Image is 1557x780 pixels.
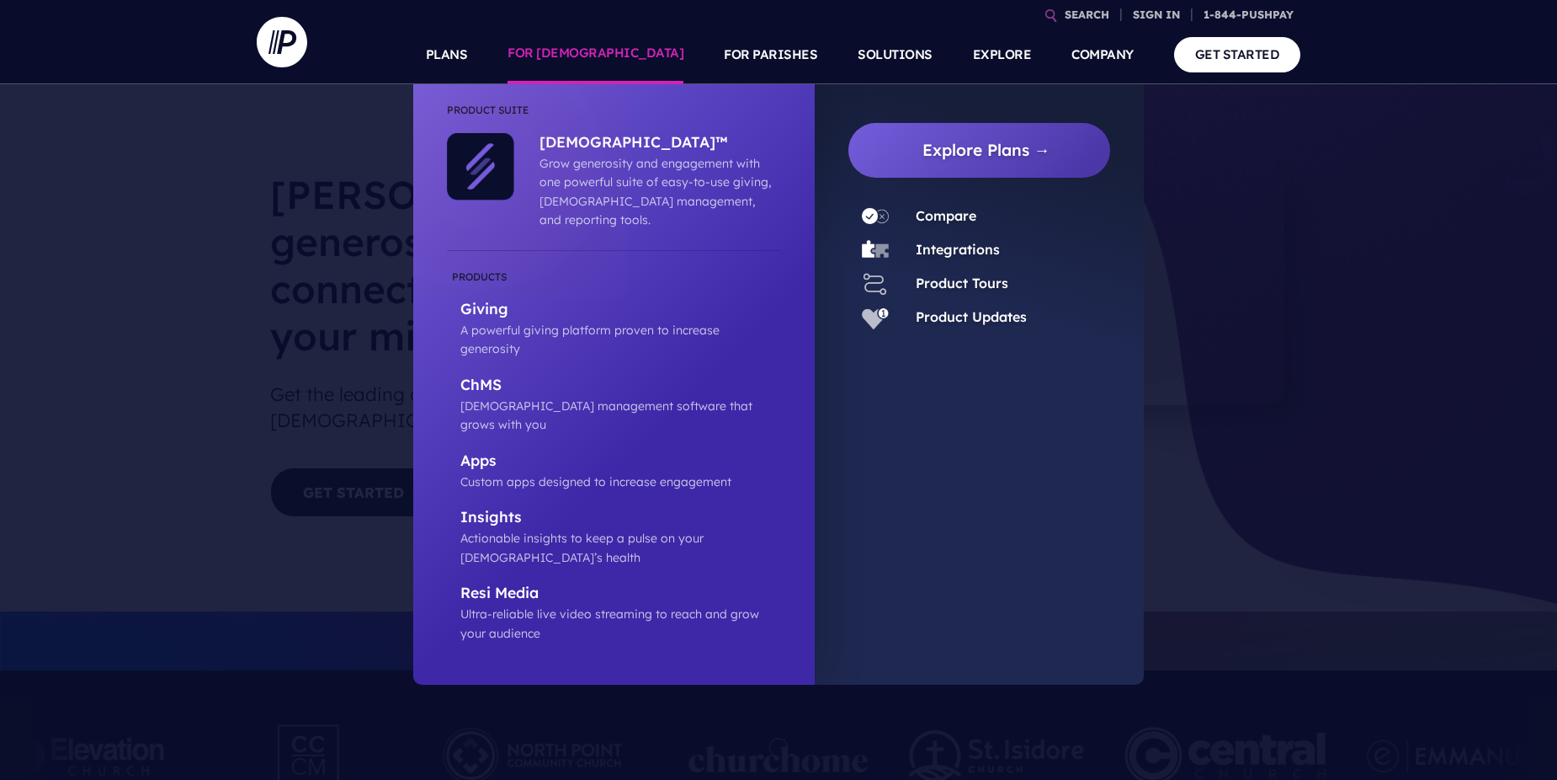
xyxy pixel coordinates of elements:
a: Giving A powerful giving platform proven to increase generosity [447,268,781,359]
p: Apps [460,451,781,473]
p: Grow generosity and engagement with one powerful suite of easy-to-use giving, [DEMOGRAPHIC_DATA] ... [539,154,773,230]
img: Integrations - Icon [862,237,889,264]
p: Custom apps designed to increase engagement [460,473,781,491]
a: Resi Media Ultra-reliable live video streaming to reach and grow your audience [447,584,781,643]
a: Insights Actionable insights to keep a pulse on your [DEMOGRAPHIC_DATA]’s health [447,508,781,567]
p: Giving [460,300,781,321]
a: Compare - Icon [848,203,902,230]
p: Actionable insights to keep a pulse on your [DEMOGRAPHIC_DATA]’s health [460,529,781,567]
p: Ultra-reliable live video streaming to reach and grow your audience [460,605,781,643]
a: GET STARTED [1174,37,1301,72]
img: Product Tours - Icon [862,270,889,297]
img: Product Updates - Icon [862,304,889,331]
p: Resi Media [460,584,781,605]
a: PLANS [426,25,468,84]
li: Product Suite [447,101,781,133]
a: Product Updates - Icon [848,304,902,331]
a: ChMS [DEMOGRAPHIC_DATA] management software that grows with you [447,376,781,435]
a: COMPANY [1071,25,1134,84]
a: FOR PARISHES [724,25,817,84]
p: ChMS [460,376,781,397]
p: [DEMOGRAPHIC_DATA]™ [539,133,773,154]
a: Product Updates [916,308,1027,325]
a: [DEMOGRAPHIC_DATA]™ Grow generosity and engagement with one powerful suite of easy-to-use giving,... [514,133,773,230]
a: FOR [DEMOGRAPHIC_DATA] [507,25,683,84]
a: SOLUTIONS [858,25,933,84]
a: EXPLORE [973,25,1032,84]
a: Product Tours - Icon [848,270,902,297]
a: Apps Custom apps designed to increase engagement [447,451,781,492]
a: Integrations [916,241,1000,258]
a: Integrations - Icon [848,237,902,264]
a: Explore Plans → [862,123,1110,178]
a: Product Tours [916,275,1008,291]
a: Compare [916,207,976,224]
p: [DEMOGRAPHIC_DATA] management software that grows with you [460,397,781,435]
p: A powerful giving platform proven to increase generosity [460,321,781,359]
img: Compare - Icon [862,203,889,230]
p: Insights [460,508,781,529]
img: ChurchStaq™ - Icon [447,133,514,200]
